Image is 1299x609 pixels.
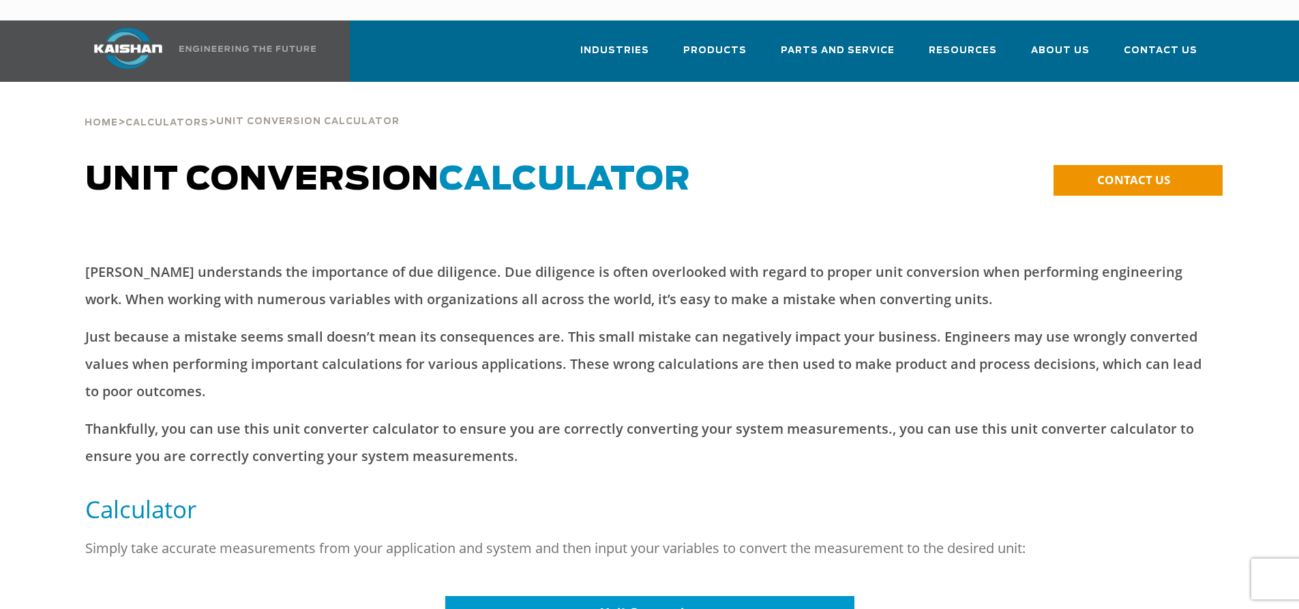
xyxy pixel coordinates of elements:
[1031,33,1090,79] a: About Us
[1097,172,1170,188] span: CONTACT US
[216,117,400,126] span: Unit Conversion Calculator
[85,494,1214,524] h5: Calculator
[85,82,400,134] div: > >
[1031,43,1090,59] span: About Us
[125,119,209,128] span: Calculators
[683,43,747,59] span: Products
[85,415,1214,470] p: Thankfully, you can use this unit converter calculator to ensure you are correctly converting you...
[781,43,895,59] span: Parts and Service
[929,33,997,79] a: Resources
[683,33,747,79] a: Products
[77,20,318,82] a: Kaishan USA
[929,43,997,59] span: Resources
[125,116,209,128] a: Calculators
[179,46,316,52] img: Engineering the future
[77,28,179,69] img: kaishan logo
[85,116,118,128] a: Home
[85,535,1214,562] p: Simply take accurate measurements from your application and system and then input your variables ...
[85,119,118,128] span: Home
[1124,33,1197,79] a: Contact Us
[580,33,649,79] a: Industries
[85,164,691,196] span: Unit Conversion
[85,258,1214,313] p: [PERSON_NAME] understands the importance of due diligence. Due diligence is often overlooked with...
[580,43,649,59] span: Industries
[781,33,895,79] a: Parts and Service
[439,164,691,196] span: Calculator
[1054,165,1223,196] a: CONTACT US
[1124,43,1197,59] span: Contact Us
[85,323,1214,405] p: Just because a mistake seems small doesn’t mean its consequences are. This small mistake can nega...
